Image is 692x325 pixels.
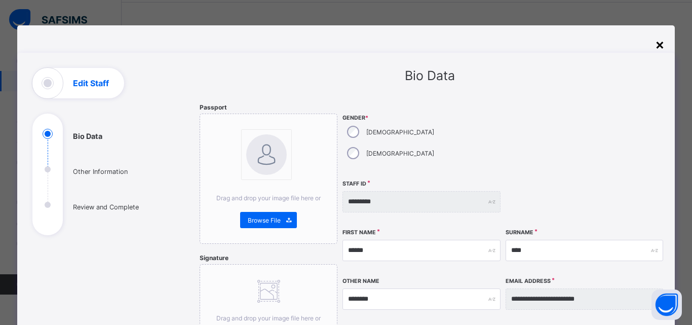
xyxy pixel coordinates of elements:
span: Browse File [248,216,281,224]
div: × [655,35,665,53]
span: Drag and drop your image file here or [216,314,321,322]
span: Gender [342,115,500,121]
button: Open asap [651,290,682,320]
label: [DEMOGRAPHIC_DATA] [366,150,434,157]
label: Email Address [506,278,551,284]
label: Staff ID [342,180,366,187]
span: Drag and drop your image file here or [216,194,321,202]
h1: Edit Staff [73,79,109,87]
div: bannerImageDrag and drop your image file here orBrowse File [200,114,337,244]
img: bannerImage [246,134,287,175]
span: Passport [200,103,227,111]
span: Signature [200,254,228,262]
span: Bio Data [405,68,455,83]
label: [DEMOGRAPHIC_DATA] [366,128,434,136]
label: Surname [506,229,533,236]
label: Other Name [342,278,379,284]
label: First Name [342,229,376,236]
